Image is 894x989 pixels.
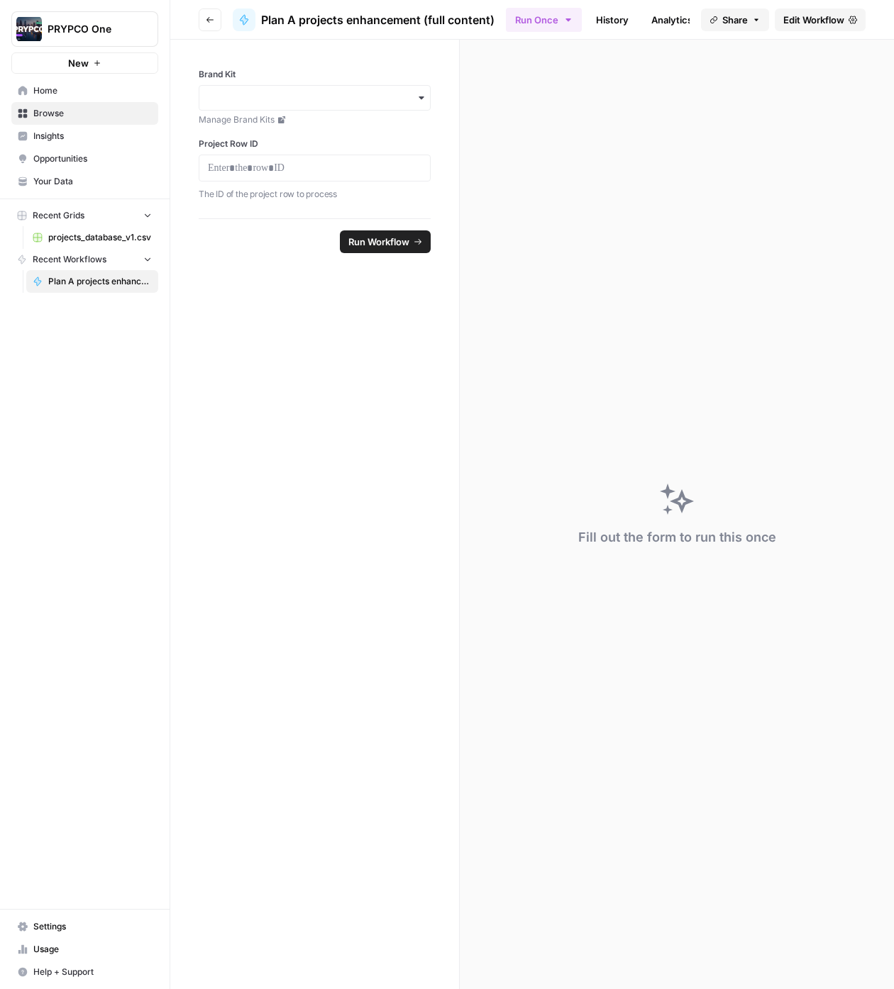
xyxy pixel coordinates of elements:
span: PRYPCO One [48,22,133,36]
a: Analytics [643,9,701,31]
span: Recent Grids [33,209,84,222]
div: Fill out the form to run this once [578,527,776,547]
span: Your Data [33,175,152,188]
span: Home [33,84,152,97]
span: Plan A projects enhancement (full content) [48,275,152,288]
p: The ID of the project row to process [199,187,431,201]
a: Usage [11,938,158,961]
a: Manage Brand Kits [199,113,431,126]
span: Help + Support [33,966,152,978]
a: Insights [11,125,158,147]
span: New [68,56,89,70]
label: Brand Kit [199,68,431,81]
span: Usage [33,943,152,956]
button: Workspace: PRYPCO One [11,11,158,47]
a: projects_database_v1.csv [26,226,158,249]
button: Help + Support [11,961,158,983]
button: Recent Workflows [11,249,158,270]
label: Project Row ID [199,138,431,150]
a: Your Data [11,170,158,193]
span: Insights [33,130,152,143]
a: Settings [11,915,158,938]
span: Share [722,13,748,27]
img: PRYPCO One Logo [16,16,42,42]
button: Run Workflow [340,230,431,253]
button: Run Once [506,8,582,32]
button: Recent Grids [11,205,158,226]
span: Settings [33,920,152,933]
a: Home [11,79,158,102]
button: New [11,52,158,74]
span: Opportunities [33,152,152,165]
span: projects_database_v1.csv [48,231,152,244]
a: Browse [11,102,158,125]
span: Run Workflow [348,235,409,249]
a: History [587,9,637,31]
span: Edit Workflow [783,13,844,27]
a: Plan A projects enhancement (full content) [26,270,158,293]
a: Plan A projects enhancement (full content) [233,9,495,31]
span: Plan A projects enhancement (full content) [261,11,495,28]
a: Opportunities [11,147,158,170]
a: Edit Workflow [775,9,866,31]
span: Recent Workflows [33,253,106,266]
span: Browse [33,107,152,120]
button: Share [701,9,769,31]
